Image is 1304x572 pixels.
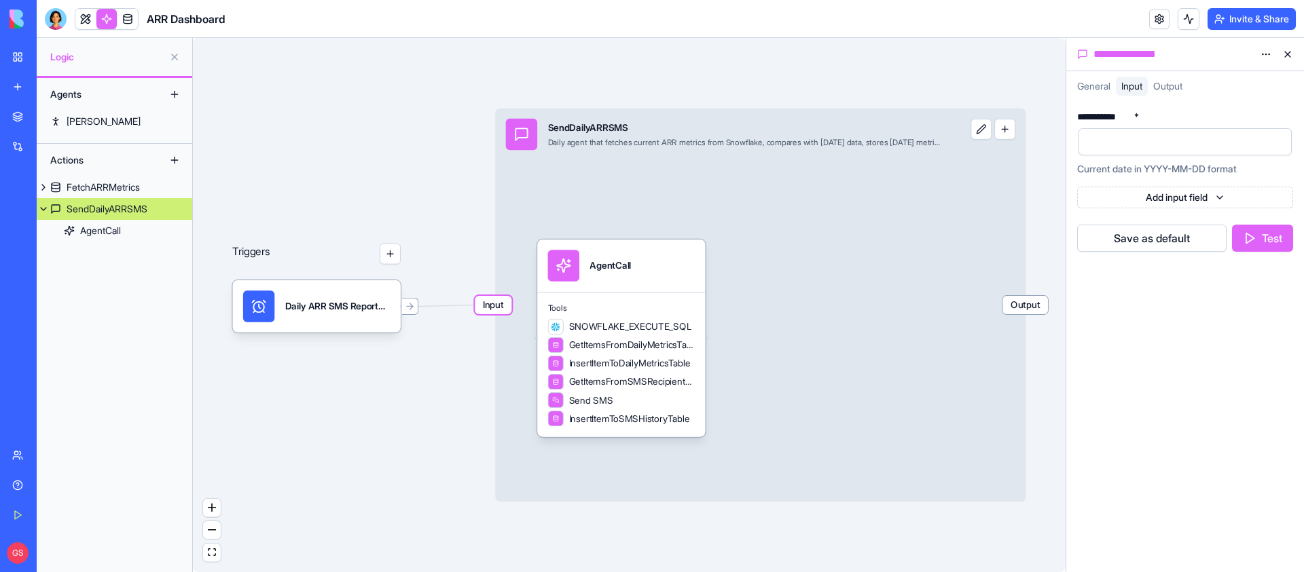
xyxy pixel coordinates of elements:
[37,111,192,132] a: [PERSON_NAME]
[37,220,192,242] a: AgentCall
[569,320,692,333] span: SNOWFLAKE_EXECUTE_SQL
[495,108,1026,501] div: InputSendDailyARRSMSDaily agent that fetches current ARR metrics from Snowflake, compares with [D...
[43,83,152,105] div: Agents
[7,542,29,564] span: GS
[1153,80,1182,92] span: Output
[569,357,691,370] span: InsertItemToDailyMetricsTable
[475,296,511,314] span: Input
[548,137,942,147] div: Daily agent that fetches current ARR metrics from Snowflake, compares with [DATE] data, stores [D...
[548,303,695,313] span: Tools
[285,300,391,313] div: Daily ARR SMS ReportTrigger
[203,499,221,517] button: zoom in
[50,50,164,64] span: Logic
[590,259,631,272] div: AgentCall
[569,412,690,425] span: InsertItemToSMSHistoryTable
[1077,187,1293,208] button: Add input field
[1232,225,1293,252] button: Test
[1077,80,1110,92] span: General
[43,149,152,171] div: Actions
[67,202,147,216] div: SendDailyARRSMS
[203,521,221,539] button: zoom out
[403,305,493,307] g: Edge from 689c29fe9a896f2b95d151e3 to 689c29f9aed98ee910ed172a
[548,121,942,134] div: SendDailyARRSMS
[232,244,270,265] p: Triggers
[67,180,140,194] div: FetchARRMetrics
[37,176,192,198] a: FetchARRMetrics
[569,394,613,406] span: Send SMS
[1208,8,1296,30] button: Invite & Share
[537,240,706,437] div: AgentCallToolsSNOWFLAKE_EXECUTE_SQLGetItemsFromDailyMetricsTableInsertItemToDailyMetricsTableGetI...
[1077,225,1227,252] button: Save as default
[1121,80,1142,92] span: Input
[10,9,94,28] img: logo
[37,198,192,220] a: SendDailyARRSMS
[147,11,225,27] span: ARR Dashboard
[232,280,401,332] div: Daily ARR SMS ReportTrigger
[67,115,141,128] div: [PERSON_NAME]
[569,339,695,351] span: GetItemsFromDailyMetricsTable
[569,375,695,388] span: GetItemsFromSMSRecipientsTable
[1002,296,1048,314] span: Output
[80,224,121,237] div: AgentCall
[232,202,401,332] div: Triggers
[203,544,221,562] button: fit view
[1077,162,1293,176] div: Current date in YYYY-MM-DD format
